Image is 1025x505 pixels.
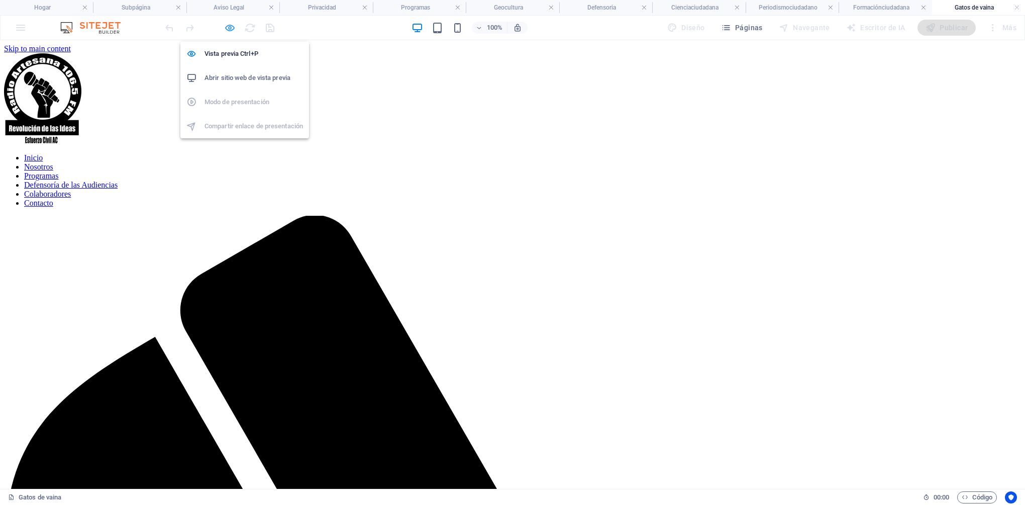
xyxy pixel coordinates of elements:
i: On resize automatically adjust zoom level to fit chosen device. [513,23,522,32]
a: Programas [24,131,58,140]
button: Páginas [717,20,767,36]
h4: Programas [373,2,466,13]
span: : [941,493,942,501]
a: Skip to main content [4,4,71,13]
font: Gatos de vaina [19,491,61,503]
span: 00 00 [934,491,949,503]
a: Contacto [24,158,53,167]
h4: Privacidad [279,2,372,13]
a: Inicio [24,113,43,122]
h6: 100% [487,22,503,34]
img: Logotipo del editor [58,22,133,34]
a: Nosotros [24,122,53,131]
font: Páginas [735,24,763,32]
h4: Periodismociudadano [746,2,839,13]
a: Colaboradores [24,149,71,158]
h6: Session time [923,491,950,503]
h6: Abrir sitio web de vista previa [204,72,303,84]
button: Centrados en el usuario [1005,491,1017,503]
h4: Gatos de vaina [932,2,1025,13]
a: Click to cancel selection. Double-click to open Pages [8,491,61,503]
h4: Subpágina [93,2,186,13]
h4: Defensoria [559,2,652,13]
h4: Geocultura [466,2,559,13]
h6: Vista previa Ctrl+P [204,48,303,60]
h4: Cienciaciudadana [652,2,745,13]
button: Código [957,491,997,503]
h4: Formaciónciudadana [839,2,932,13]
button: 100% [472,22,507,34]
h4: Aviso Legal [186,2,279,13]
font: Código [972,491,992,503]
a: Defensoría de las Audiencias [24,140,118,149]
